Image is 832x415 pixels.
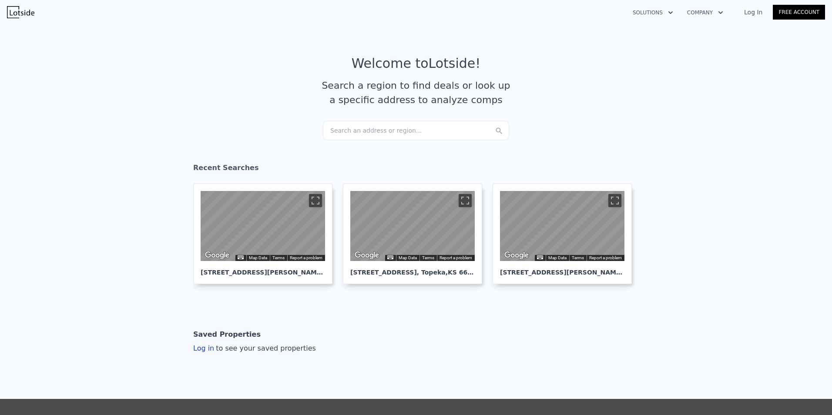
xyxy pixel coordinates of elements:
[459,194,472,207] button: Toggle fullscreen view
[572,255,584,260] a: Terms (opens in new tab)
[680,5,730,20] button: Company
[238,255,244,259] button: Keyboard shortcuts
[343,184,489,284] a: Map [STREET_ADDRESS], Topeka,KS 66611
[214,344,316,352] span: to see your saved properties
[773,5,825,20] a: Free Account
[201,191,325,261] div: Street View
[439,255,472,260] a: Report a problem
[193,326,261,343] div: Saved Properties
[608,194,621,207] button: Toggle fullscreen view
[548,255,567,261] button: Map Data
[734,8,773,17] a: Log In
[446,269,480,276] span: , KS 66611
[502,250,531,261] img: Google
[193,184,339,284] a: Map [STREET_ADDRESS][PERSON_NAME], Topeka
[350,191,475,261] div: Street View
[399,255,417,261] button: Map Data
[350,191,475,261] div: Map
[249,255,267,261] button: Map Data
[203,250,231,261] img: Google
[7,6,34,18] img: Lotside
[272,255,285,260] a: Terms (opens in new tab)
[352,250,381,261] a: Open this area in Google Maps (opens a new window)
[537,255,543,259] button: Keyboard shortcuts
[290,255,322,260] a: Report a problem
[500,191,624,261] div: Map
[500,261,624,277] div: [STREET_ADDRESS][PERSON_NAME] , Topeka
[201,261,325,277] div: [STREET_ADDRESS][PERSON_NAME] , Topeka
[589,255,622,260] a: Report a problem
[323,121,509,140] div: Search an address or region...
[352,250,381,261] img: Google
[387,255,393,259] button: Keyboard shortcuts
[626,5,680,20] button: Solutions
[193,156,639,184] div: Recent Searches
[193,343,316,354] div: Log in
[201,191,325,261] div: Map
[352,56,481,71] div: Welcome to Lotside !
[493,184,639,284] a: Map [STREET_ADDRESS][PERSON_NAME], Topeka
[203,250,231,261] a: Open this area in Google Maps (opens a new window)
[350,261,475,277] div: [STREET_ADDRESS] , Topeka
[502,250,531,261] a: Open this area in Google Maps (opens a new window)
[500,191,624,261] div: Street View
[319,78,513,107] div: Search a region to find deals or look up a specific address to analyze comps
[422,255,434,260] a: Terms (opens in new tab)
[309,194,322,207] button: Toggle fullscreen view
